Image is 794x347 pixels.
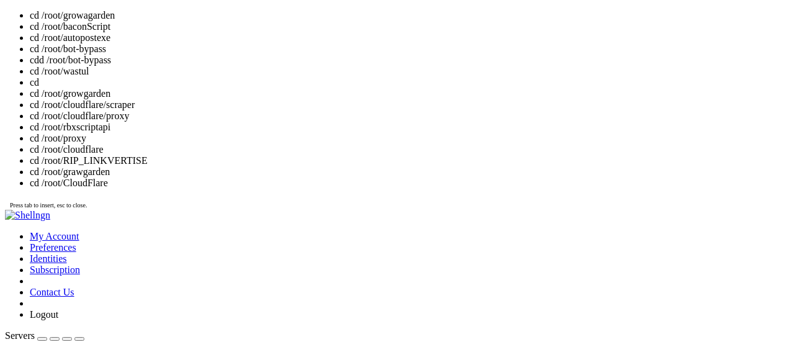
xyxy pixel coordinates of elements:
li: cdd /root/bot-bypass [30,55,789,66]
x-row: not required on a system that users do not log into. [5,78,633,88]
img: Shellngn [5,210,50,221]
a: Subscription [30,264,80,275]
a: Logout [30,309,58,320]
li: cd /root/cloudflare/scraper [30,99,789,110]
x-row: This system has been minimized by removing packages and content that are [5,67,633,78]
li: cd /root/CloudFlare [30,178,789,189]
li: cd /root/autopostexe [30,32,789,43]
li: cd /root/growagarden [30,10,789,21]
div: (25, 14) [136,150,141,161]
a: My Account [30,231,79,241]
a: Identities [30,253,67,264]
a: Preferences [30,242,76,253]
li: cd [30,77,789,88]
x-row: Run 'do-release-upgrade' to upgrade to it. [5,119,633,130]
x-row: * Support: [URL][DOMAIN_NAME] [5,47,633,57]
li: cd /root/cloudflare [30,144,789,155]
x-row: Last login: [DATE] from [TECHNICAL_ID] [5,140,633,150]
x-row: * Documentation: [URL][DOMAIN_NAME] [5,25,633,36]
a: Contact Us [30,287,74,297]
li: cd /root/baconScript [30,21,789,32]
x-row: Welcome to Ubuntu 22.04.2 LTS (GNU/Linux 5.15.0-151-generic x86_64) [5,5,633,16]
a: Servers [5,330,84,341]
li: cd /root/grawgarden [30,166,789,178]
li: cd /root/rbxscriptapi [30,122,789,133]
li: cd /root/proxy [30,133,789,144]
span: Press tab to insert, esc to close. [10,202,87,209]
li: cd /root/wastul [30,66,789,77]
li: cd /root/growgarden [30,88,789,99]
li: cd /root/RIP_LINKVERTISE [30,155,789,166]
li: cd /root/cloudflare/proxy [30,110,789,122]
x-row: New release '24.04.3 LTS' available. [5,109,633,119]
span: Servers [5,330,35,341]
x-row: To restore this content, you can run the 'unminimize' command. [5,98,633,109]
x-row: * Management: [URL][DOMAIN_NAME] [5,36,633,47]
x-row: root@homeless-cock:~# cd [5,150,633,161]
li: cd /root/bot-bypass [30,43,789,55]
